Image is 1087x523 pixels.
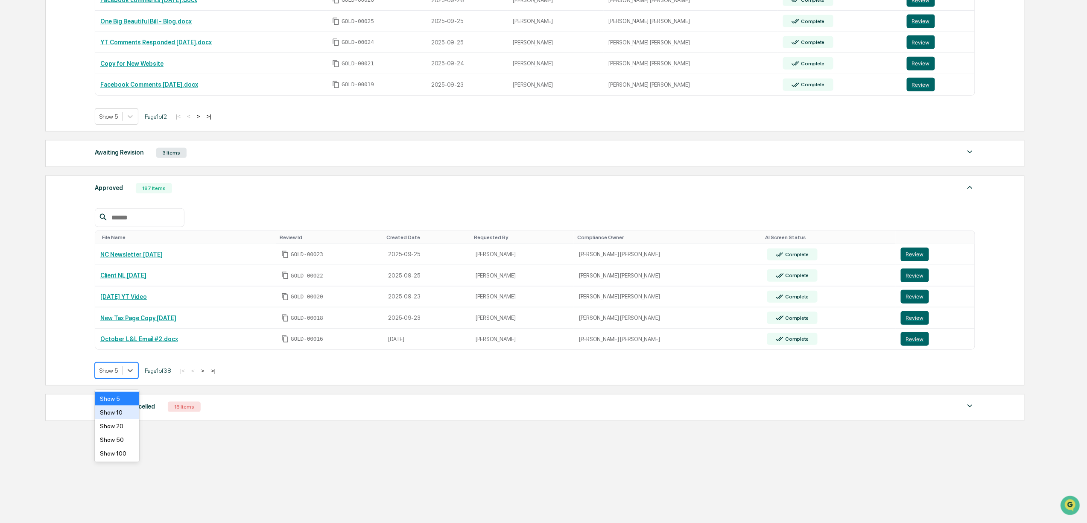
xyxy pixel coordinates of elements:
div: Approved [95,182,123,193]
td: [PERSON_NAME] [508,11,604,32]
td: [PERSON_NAME] [508,53,604,74]
span: GOLD-00016 [291,336,323,342]
div: Complete [800,39,825,45]
span: GOLD-00020 [291,293,323,300]
div: 🔎 [9,125,15,132]
span: Copy Id [332,81,340,88]
div: Show 100 [95,447,139,460]
button: Review [901,290,929,304]
div: Toggle SortBy [577,234,759,240]
a: New Tax Page Copy [DATE] [100,315,176,321]
span: Page 1 of 38 [145,367,171,374]
span: Copy Id [281,272,289,279]
div: Toggle SortBy [387,234,468,240]
a: NC Newsletter [DATE] [100,251,163,258]
button: > [199,367,207,374]
a: Review [907,35,970,49]
td: 2025-09-25 [383,244,471,266]
div: 3 Items [156,148,187,158]
button: Review [907,15,935,28]
td: [PERSON_NAME] [470,329,574,350]
button: Review [907,78,935,91]
td: [PERSON_NAME] [470,265,574,286]
a: Review [907,57,970,70]
p: How can we help? [9,18,155,32]
a: Review [907,78,970,91]
td: 2025-09-25 [426,32,508,53]
button: >| [204,113,214,120]
td: [PERSON_NAME] [PERSON_NAME] [574,244,762,266]
span: GOLD-00025 [342,18,374,25]
div: Toggle SortBy [280,234,380,240]
div: Complete [784,315,809,321]
a: October L&L Email #2.docx [100,336,178,342]
span: Attestations [70,108,106,117]
td: [PERSON_NAME] [PERSON_NAME] [604,32,778,53]
a: YT Comments Responded [DATE].docx [100,39,212,46]
td: 2025-09-24 [426,53,508,74]
iframe: Open customer support [1060,495,1083,518]
span: Preclearance [17,108,55,117]
div: Complete [800,82,825,88]
img: caret [965,401,975,411]
td: [PERSON_NAME] [PERSON_NAME] [574,265,762,286]
div: Toggle SortBy [766,234,892,240]
td: [PERSON_NAME] [PERSON_NAME] [604,11,778,32]
button: Review [901,332,929,346]
td: 2025-09-25 [383,265,471,286]
span: Copy Id [281,293,289,301]
span: GOLD-00021 [342,60,374,67]
img: 1746055101610-c473b297-6a78-478c-a979-82029cc54cd1 [9,66,24,81]
button: < [184,113,193,120]
button: Review [901,269,929,282]
div: 15 Items [168,402,201,412]
button: Review [901,311,929,325]
div: Show 10 [95,406,139,419]
button: Start new chat [145,68,155,79]
td: 2025-09-23 [426,74,508,95]
span: Copy Id [281,335,289,343]
div: We're available if you need us! [29,74,108,81]
td: 2025-09-23 [383,307,471,329]
a: Review [901,311,970,325]
span: Copy Id [332,60,340,67]
div: Awaiting Revision [95,147,143,158]
span: GOLD-00024 [342,39,374,46]
button: < [189,367,197,374]
td: [DATE] [383,329,471,350]
div: 🖐️ [9,109,15,116]
a: Review [907,15,970,28]
div: Complete [784,294,809,300]
div: Show 50 [95,433,139,447]
div: Complete [800,61,825,67]
a: Review [901,269,970,282]
a: Review [901,248,970,261]
a: Review [901,332,970,346]
td: [PERSON_NAME] [PERSON_NAME] [574,329,762,350]
div: Complete [784,336,809,342]
span: Page 1 of 2 [145,113,167,120]
span: Copy Id [281,251,289,258]
div: Start new chat [29,66,140,74]
button: Review [907,35,935,49]
div: Toggle SortBy [903,234,971,240]
span: Data Lookup [17,124,54,133]
div: Toggle SortBy [474,234,570,240]
span: GOLD-00022 [291,272,323,279]
td: [PERSON_NAME] [508,32,604,53]
div: 187 Items [136,183,172,193]
div: Toggle SortBy [102,234,273,240]
td: [PERSON_NAME] [PERSON_NAME] [574,286,762,308]
span: Pylon [85,145,103,152]
div: 🗄️ [62,109,69,116]
span: GOLD-00019 [342,81,374,88]
span: Copy Id [332,38,340,46]
button: Review [907,57,935,70]
button: Review [901,248,929,261]
span: Copy Id [332,18,340,25]
button: > [194,113,203,120]
button: |< [173,113,183,120]
span: GOLD-00018 [291,315,323,321]
td: [PERSON_NAME] [470,244,574,266]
